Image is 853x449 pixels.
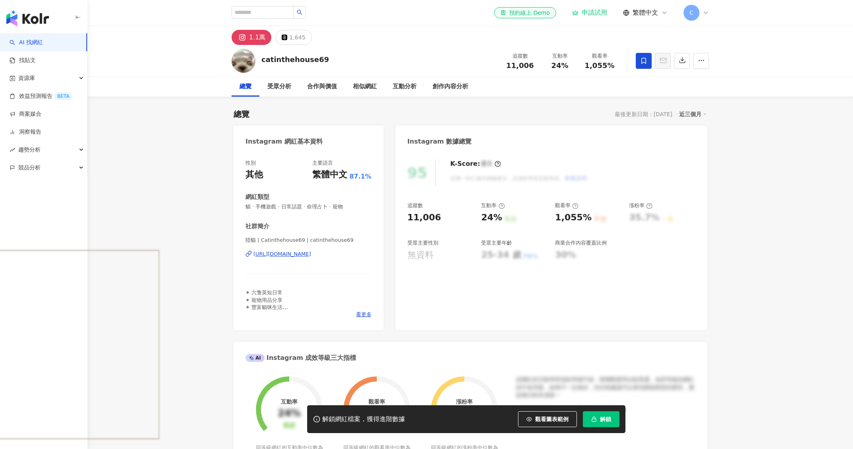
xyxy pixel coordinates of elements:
[481,212,502,224] div: 24%
[10,128,41,136] a: 洞察報告
[245,169,263,181] div: 其他
[307,82,337,91] div: 合作與價值
[240,82,251,91] div: 總覽
[10,56,36,64] a: 找貼文
[572,9,607,17] a: 申請試用
[281,398,298,405] div: 互動率
[18,69,35,87] span: 資源庫
[679,109,707,119] div: 近三個月
[245,159,256,167] div: 性別
[583,411,619,427] button: 解鎖
[18,141,41,159] span: 趨勢分析
[407,202,423,209] div: 追蹤數
[393,82,417,91] div: 互動分析
[245,354,265,362] div: AI
[10,39,43,47] a: searchAI 找網紅
[10,147,15,153] span: rise
[450,159,501,168] div: K-Score :
[267,82,291,91] div: 受眾分析
[245,222,269,231] div: 社群簡介
[245,354,356,362] div: Instagram 成效等級三大指標
[356,311,372,318] span: 看更多
[353,82,377,91] div: 相似網紅
[253,251,311,258] div: [URL][DOMAIN_NAME]
[600,416,611,422] span: 解鎖
[516,376,695,399] div: 該網紅的互動率和漲粉率都不錯，唯獨觀看率比較普通，為同等級的網紅的中低等級，效果不一定會好，但仍然建議可以發包開箱類型的案型，應該會比較有成效！
[584,52,615,60] div: 觀看率
[555,239,607,247] div: 商業合作內容覆蓋比例
[245,203,372,210] span: 貓 · 手機遊戲 · 日常話題 · 命理占卜 · 寵物
[234,109,249,120] div: 總覽
[481,202,504,209] div: 互動率
[545,52,575,60] div: 互動率
[551,62,568,70] span: 24%
[629,202,652,209] div: 漲粉率
[555,202,578,209] div: 觀看率
[249,32,265,43] div: 1.1萬
[585,62,615,70] span: 1,055%
[432,82,468,91] div: 創作內容分析
[232,30,271,45] button: 1.1萬
[506,61,534,70] span: 11,006
[407,137,472,146] div: Instagram 數據總覽
[312,169,347,181] div: 繁體中文
[349,172,372,181] span: 87.1%
[615,111,672,117] div: 最後更新日期：[DATE]
[505,52,535,60] div: 追蹤數
[407,249,434,261] div: 無資料
[245,193,269,201] div: 網紅類型
[689,8,693,17] span: C
[555,212,592,224] div: 1,055%
[245,290,288,317] span: ✶ 六隻英短日常 ✶ 寵物用品分享 ✶ 豐富貓咪生活 ✶ 把貓玩起來🐱
[535,416,569,422] span: 觀看圖表範例
[10,110,41,118] a: 商案媒合
[245,237,372,244] span: 陸貓 | Catinthehouse69 | catinthehouse69
[245,251,372,258] a: [URL][DOMAIN_NAME]
[501,9,550,17] div: 預約線上 Demo
[322,415,405,424] div: 解鎖網紅檔案，獲得進階數據
[456,398,473,405] div: 漲粉率
[481,239,512,247] div: 受眾主要年齡
[18,159,41,177] span: 競品分析
[261,54,329,64] div: catinthehouse69
[368,398,385,405] div: 觀看率
[232,49,255,73] img: KOL Avatar
[494,7,556,18] a: 預約線上 Demo
[312,159,333,167] div: 主要語言
[518,411,577,427] button: 觀看圖表範例
[275,30,312,45] button: 1,645
[407,212,441,224] div: 11,006
[633,8,658,17] span: 繁體中文
[289,32,305,43] div: 1,645
[245,137,323,146] div: Instagram 網紅基本資料
[407,239,438,247] div: 受眾主要性別
[6,10,49,26] img: logo
[10,92,72,100] a: 效益預測報告BETA
[297,10,302,15] span: search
